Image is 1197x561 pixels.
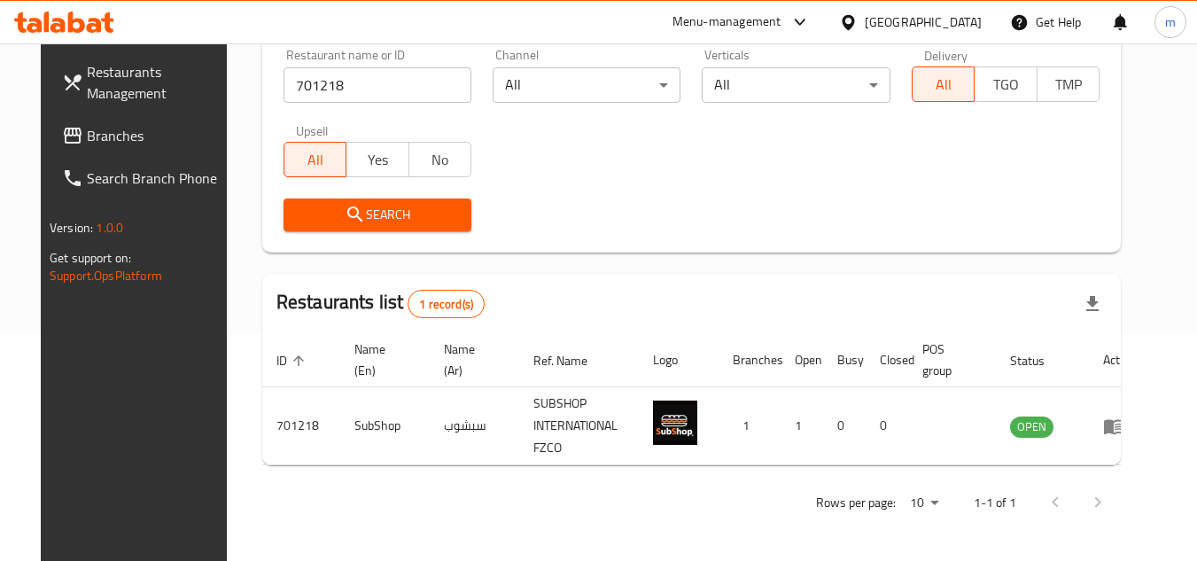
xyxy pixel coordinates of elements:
[276,350,310,371] span: ID
[493,67,680,103] div: All
[87,125,227,146] span: Branches
[50,264,162,287] a: Support.OpsPlatform
[533,350,610,371] span: Ref. Name
[924,49,968,61] label: Delivery
[1010,350,1068,371] span: Status
[912,66,975,102] button: All
[974,492,1016,514] p: 1-1 of 1
[50,246,131,269] span: Get support on:
[354,339,408,381] span: Name (En)
[444,339,498,381] span: Name (Ar)
[974,66,1037,102] button: TGO
[653,401,697,445] img: SubShop
[284,142,346,177] button: All
[823,333,866,387] th: Busy
[354,147,401,173] span: Yes
[408,290,485,318] div: Total records count
[298,204,457,226] span: Search
[1010,417,1053,437] span: OPEN
[1071,283,1114,325] div: Export file
[340,387,430,465] td: SubShop
[781,333,823,387] th: Open
[416,147,464,173] span: No
[672,12,781,33] div: Menu-management
[87,61,227,104] span: Restaurants Management
[1010,417,1053,438] div: OPEN
[920,72,968,97] span: All
[408,142,471,177] button: No
[430,387,519,465] td: سبشوب
[284,67,471,103] input: Search for restaurant name or ID..
[408,296,484,313] span: 1 record(s)
[719,387,781,465] td: 1
[1045,72,1092,97] span: TMP
[519,387,639,465] td: SUBSHOP INTERNATIONAL FZCO
[296,124,329,136] label: Upsell
[865,12,982,32] div: [GEOGRAPHIC_DATA]
[903,490,945,517] div: Rows per page:
[781,387,823,465] td: 1
[866,387,908,465] td: 0
[291,147,339,173] span: All
[48,51,241,114] a: Restaurants Management
[823,387,866,465] td: 0
[1089,333,1150,387] th: Action
[262,387,340,465] td: 701218
[866,333,908,387] th: Closed
[639,333,719,387] th: Logo
[982,72,1030,97] span: TGO
[87,168,227,189] span: Search Branch Phone
[48,114,241,157] a: Branches
[276,289,485,318] h2: Restaurants list
[1103,416,1136,437] div: Menu
[922,339,975,381] span: POS group
[702,67,890,103] div: All
[50,216,93,239] span: Version:
[262,333,1150,465] table: enhanced table
[48,157,241,199] a: Search Branch Phone
[816,492,896,514] p: Rows per page:
[284,199,471,231] button: Search
[346,142,408,177] button: Yes
[1037,66,1100,102] button: TMP
[1165,12,1176,32] span: m
[96,216,123,239] span: 1.0.0
[719,333,781,387] th: Branches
